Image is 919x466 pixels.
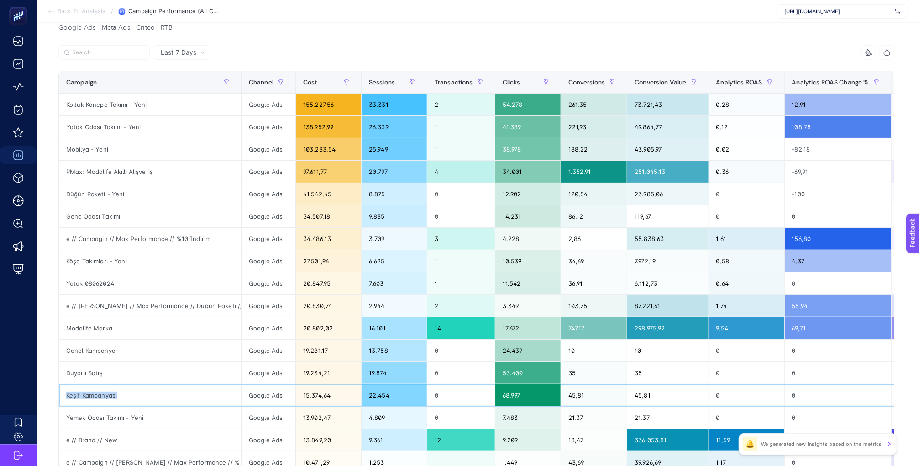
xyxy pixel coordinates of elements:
div: -69,91 [785,161,891,183]
div: 86,12 [561,205,627,227]
div: Mobilya - Yeni [59,138,241,160]
div: 97.611,77 [296,161,361,183]
span: Clicks [503,79,520,86]
div: Modalife Marka [59,317,241,339]
div: 19.234,21 [296,362,361,384]
div: 0,36 [709,161,784,183]
div: 12.902 [495,183,561,205]
div: 10 [627,340,708,361]
div: 14 [427,317,495,339]
div: 10.539 [495,250,561,272]
div: 1.352,91 [561,161,627,183]
div: 0 [709,183,784,205]
div: Genç Odası Takımı [59,205,241,227]
div: 155.227,56 [296,94,361,115]
div: 14.231 [495,205,561,227]
div: 298.975,92 [627,317,708,339]
div: 23.985,06 [627,183,708,205]
div: 1,74 [709,295,784,317]
div: 12 [427,429,495,451]
div: 0,02 [709,138,784,160]
div: 13.849,20 [296,429,361,451]
div: e // Brand // New [59,429,241,451]
div: 38.978 [495,138,561,160]
div: 41.389 [495,116,561,138]
span: Channel [249,79,273,86]
div: 49.864,77 [627,116,708,138]
div: Google Ads [242,116,295,138]
div: Düğün Paketi - Yeni [59,183,241,205]
div: 11.542 [495,272,561,294]
div: 0 [709,205,784,227]
div: 34.486,13 [296,228,361,250]
div: -82,18 [785,138,891,160]
div: 26.339 [362,116,427,138]
div: 0 [709,407,784,429]
div: 120,54 [561,183,627,205]
div: Google Ads [242,429,295,451]
div: 69,71 [785,317,891,339]
div: Google Ads [242,407,295,429]
div: 43.905,97 [627,138,708,160]
div: 0 [427,384,495,406]
div: 7.972,19 [627,250,708,272]
div: 18,47 [561,429,627,451]
div: 8.875 [362,183,427,205]
div: 2.944 [362,295,427,317]
span: Analytics ROAS Change % [792,79,869,86]
div: Duyarlı Satış [59,362,241,384]
div: Google Ads [242,205,295,227]
div: 19.281,17 [296,340,361,361]
div: 3.349 [495,295,561,317]
div: 0 [785,272,891,294]
div: 0 [785,340,891,361]
div: 119,67 [627,205,708,227]
div: 34,69 [561,250,627,272]
div: 20.830,74 [296,295,361,317]
div: 103,75 [561,295,627,317]
div: 20.802,02 [296,317,361,339]
div: 1 [427,272,495,294]
div: Google Ads - Meta Ads - Criteo - RTB [51,21,902,34]
div: Koltuk Kanepe Takımı - Yeni [59,94,241,115]
div: 0 [709,340,784,361]
span: [URL][DOMAIN_NAME] [784,8,891,15]
div: 68.997 [495,384,561,406]
div: 73.721,43 [627,94,708,115]
div: 45,81 [627,384,708,406]
div: 9.835 [362,205,427,227]
div: Google Ads [242,138,295,160]
div: 20.797 [362,161,427,183]
div: 17.672 [495,317,561,339]
div: 0 [785,407,891,429]
div: 3 [427,228,495,250]
div: 0 [785,362,891,384]
div: 1 [427,138,495,160]
div: PMax: Modalife Akıllı Alışveriş [59,161,241,183]
div: 55.838,63 [627,228,708,250]
div: Google Ads [242,295,295,317]
div: 36,91 [561,272,627,294]
div: 4.228 [495,228,561,250]
div: 24.439 [495,340,561,361]
div: 34.001 [495,161,561,183]
div: Yatak 08062024 [59,272,241,294]
div: 27.501,96 [296,250,361,272]
div: Google Ads [242,317,295,339]
div: Köşe Takımları - Yeni [59,250,241,272]
div: 6.625 [362,250,427,272]
div: Yatak Odası Takımı - Yeni [59,116,241,138]
span: / [111,7,113,15]
div: 33.331 [362,94,427,115]
div: 0 [427,340,495,361]
div: Google Ads [242,94,295,115]
div: 7.603 [362,272,427,294]
span: Analytics ROAS [716,79,762,86]
div: 747,17 [561,317,627,339]
img: svg%3e [895,7,900,16]
div: Google Ads [242,228,295,250]
div: 251.045,13 [627,161,708,183]
span: Campaign [66,79,97,86]
div: Google Ads [242,250,295,272]
div: e // [PERSON_NAME] // Max Performance // Düğün Paketi // Mix [59,295,241,317]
